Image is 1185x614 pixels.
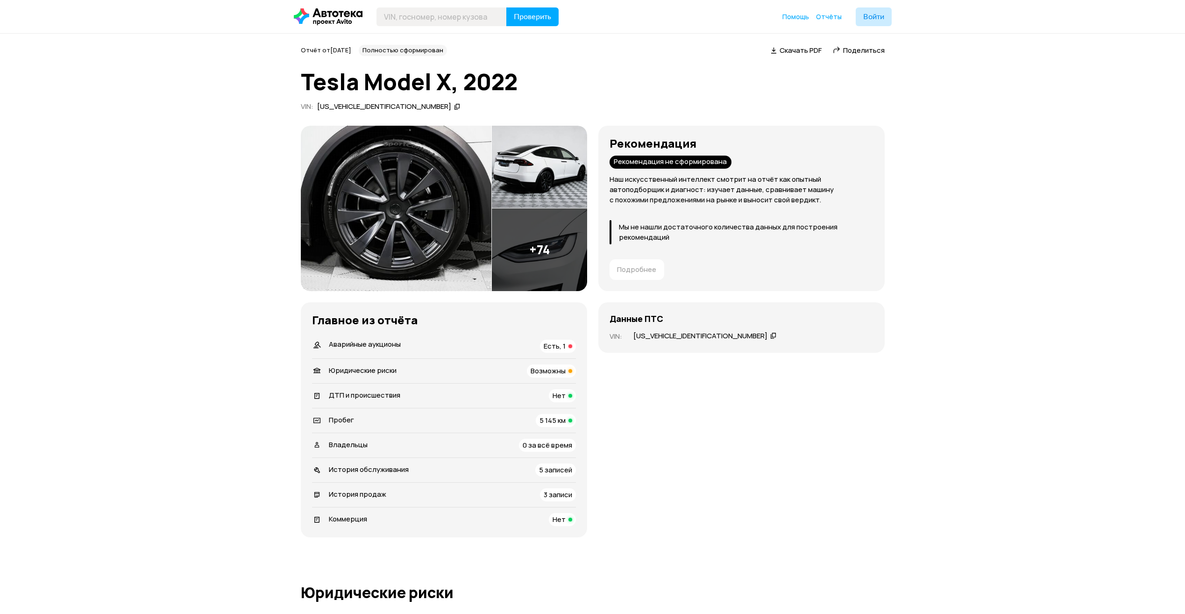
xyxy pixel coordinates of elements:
[553,514,566,524] span: Нет
[780,45,822,55] span: Скачать PDF
[539,465,572,475] span: 5 записей
[843,45,885,55] span: Поделиться
[506,7,559,26] button: Проверить
[539,415,566,425] span: 5 145 км
[856,7,892,26] button: Войти
[544,490,572,500] span: 3 записи
[633,331,767,341] div: [US_VEHICLE_IDENTIFICATION_NUMBER]
[610,174,873,205] p: Наш искусственный интеллект смотрит на отчёт как опытный автоподборщик и диагност: изучает данные...
[359,45,447,56] div: Полностью сформирован
[301,46,351,54] span: Отчёт от [DATE]
[863,13,884,21] span: Войти
[329,489,386,499] span: История продаж
[610,314,663,324] h4: Данные ПТС
[514,13,551,21] span: Проверить
[329,464,409,474] span: История обслуживания
[619,222,873,243] p: Мы не нашли достаточного количества данных для построения рекомендаций
[833,45,885,55] a: Поделиться
[771,45,822,55] a: Скачать PDF
[301,101,313,111] span: VIN :
[610,156,731,169] div: Рекомендация не сформирована
[317,102,451,112] div: [US_VEHICLE_IDENTIFICATION_NUMBER]
[376,7,507,26] input: VIN, госномер, номер кузова
[610,137,873,150] h3: Рекомендация
[312,314,576,327] h3: Главное из отчёта
[329,339,401,349] span: Аварийные аукционы
[329,514,367,524] span: Коммерция
[553,391,566,400] span: Нет
[301,584,885,601] h1: Юридические риски
[544,341,566,351] span: Есть, 1
[301,69,885,94] h1: Tesla Model X, 2022
[329,390,400,400] span: ДТП и происшествия
[782,12,809,21] a: Помощь
[816,12,842,21] a: Отчёты
[531,366,566,376] span: Возможны
[329,415,354,425] span: Пробег
[329,365,397,375] span: Юридические риски
[523,440,572,450] span: 0 за всё время
[329,440,368,450] span: Владельцы
[610,331,622,342] p: VIN :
